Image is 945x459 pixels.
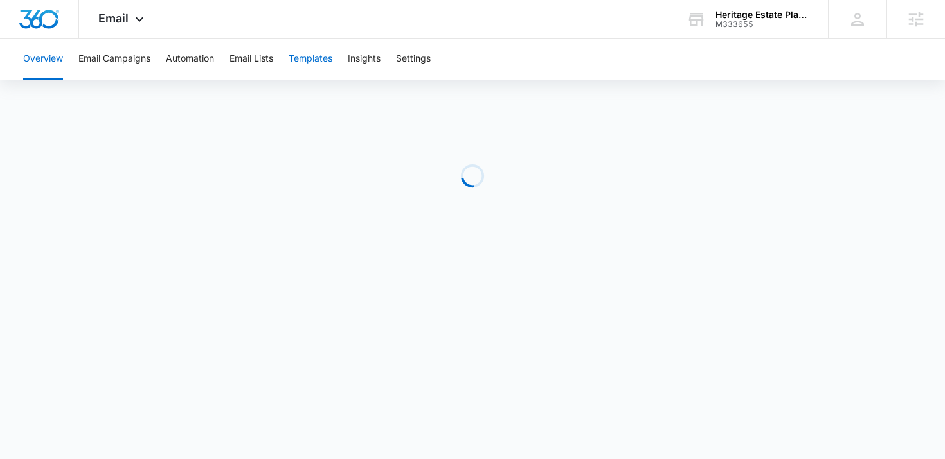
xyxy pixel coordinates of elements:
div: account id [715,20,809,29]
button: Templates [289,39,332,80]
button: Email Campaigns [78,39,150,80]
div: account name [715,10,809,20]
span: Email [98,12,129,25]
button: Insights [348,39,381,80]
button: Overview [23,39,63,80]
button: Automation [166,39,214,80]
button: Email Lists [230,39,273,80]
button: Settings [396,39,431,80]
